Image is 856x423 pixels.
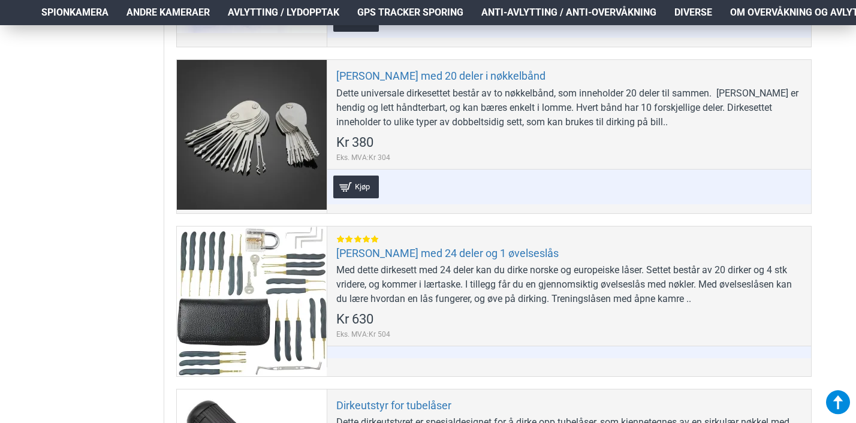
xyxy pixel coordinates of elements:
[336,136,373,149] span: Kr 380
[177,60,327,210] a: Dirkesett med 20 deler i nøkkelbånd Dirkesett med 20 deler i nøkkelbånd
[336,329,390,340] span: Eks. MVA:Kr 504
[352,183,373,191] span: Kjøp
[126,5,210,20] span: Andre kameraer
[336,86,802,129] div: Dette universale dirkesettet består av to nøkkelbånd, som inneholder 20 deler til sammen. [PERSON...
[336,152,390,163] span: Eks. MVA:Kr 304
[357,5,463,20] span: GPS Tracker Sporing
[336,263,802,306] div: Med dette dirkesett med 24 deler kan du dirke norske og europeiske låser. Settet består av 20 dir...
[336,313,373,326] span: Kr 630
[481,5,656,20] span: Anti-avlytting / Anti-overvåkning
[228,5,339,20] span: Avlytting / Lydopptak
[177,226,327,376] a: Dirkesett med 24 deler og 1 øvelseslås Dirkesett med 24 deler og 1 øvelseslås
[674,5,712,20] span: Diverse
[41,5,108,20] span: Spionkamera
[336,398,451,412] a: Dirkeutstyr for tubelåser
[336,246,559,260] a: [PERSON_NAME] med 24 deler og 1 øvelseslås
[336,69,545,83] a: [PERSON_NAME] med 20 deler i nøkkelbånd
